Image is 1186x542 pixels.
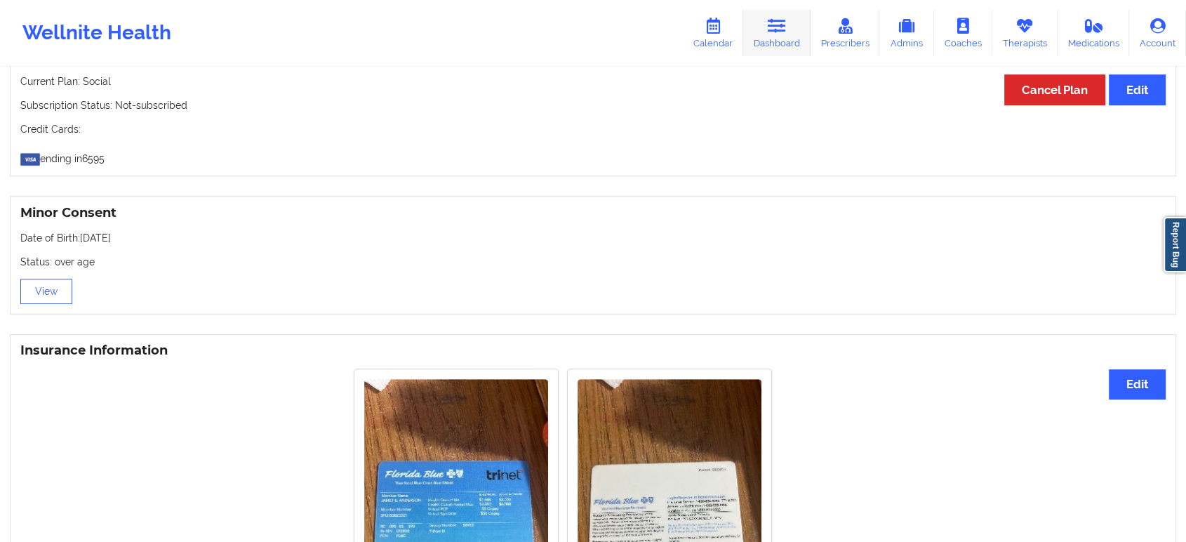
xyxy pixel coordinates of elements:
[20,205,1166,221] h3: Minor Consent
[20,122,1166,136] p: Credit Cards:
[683,10,743,56] a: Calendar
[1109,369,1166,399] button: Edit
[992,10,1058,56] a: Therapists
[811,10,880,56] a: Prescribers
[20,255,1166,269] p: Status: over age
[1058,10,1130,56] a: Medications
[743,10,811,56] a: Dashboard
[1004,74,1105,105] button: Cancel Plan
[20,279,72,304] button: View
[1109,74,1166,105] button: Edit
[20,231,1166,245] p: Date of Birth: [DATE]
[1164,217,1186,272] a: Report Bug
[20,98,1166,112] p: Subscription Status: Not-subscribed
[20,74,1166,88] p: Current Plan: Social
[20,146,1166,166] p: ending in 6595
[879,10,934,56] a: Admins
[1129,10,1186,56] a: Account
[934,10,992,56] a: Coaches
[20,343,1166,359] h3: Insurance Information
